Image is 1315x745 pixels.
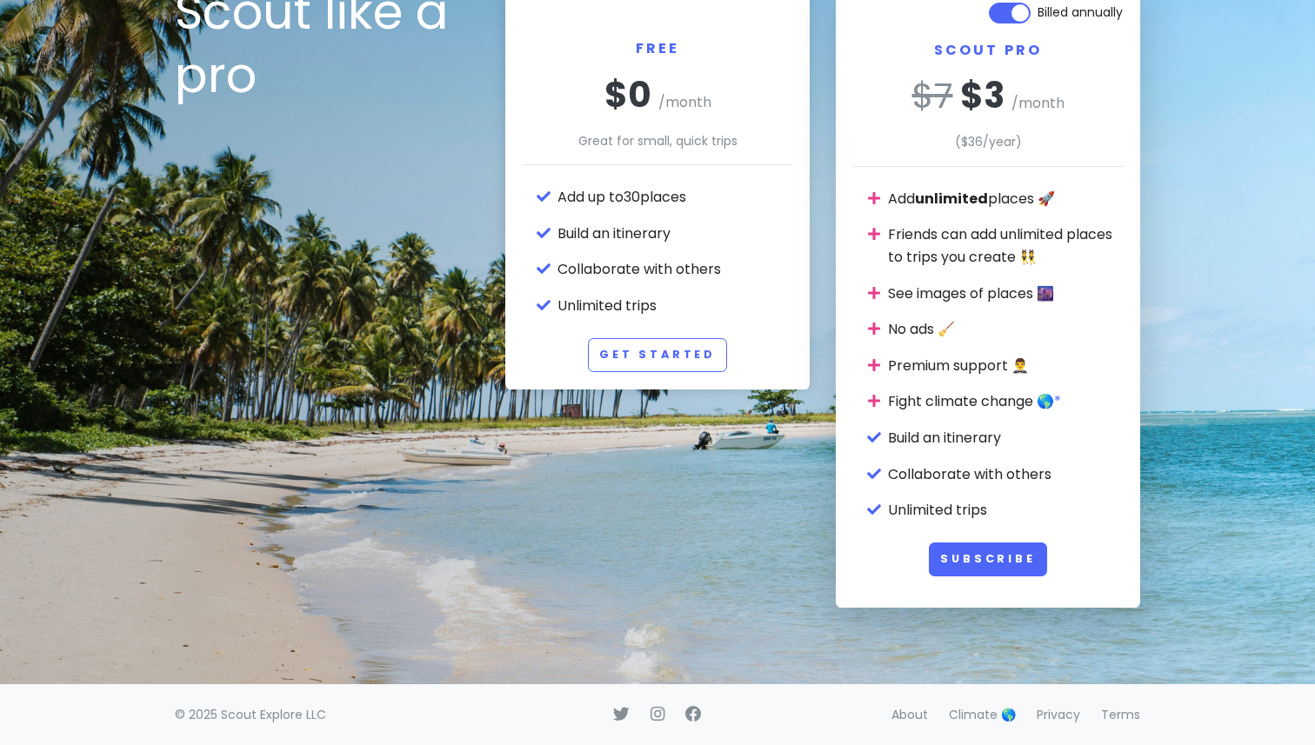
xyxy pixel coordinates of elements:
li: No ads 🧹 [888,318,1123,341]
span: /month [658,92,711,112]
li: Collaborate with others [557,258,792,281]
span: /month [1011,93,1065,113]
h2: Scout Pro [853,42,1123,74]
p: Great for small, quick trips [523,131,792,150]
a: About [891,706,928,723]
span: $0 [604,70,651,119]
li: Unlimited trips [888,499,1123,522]
li: Build an itinerary [557,223,792,245]
li: Premium support 🤵‍♂️ [888,355,1123,377]
li: Unlimited trips [557,295,792,317]
span: $ 3 [960,71,1005,120]
strong: unlimited [915,189,988,209]
li: Fight climate change [888,390,1123,413]
p: ($ 36 /year) [853,132,1123,151]
a: Climate 🌎 [949,706,1016,723]
li: Add places 🚀 [888,188,1123,210]
a: Privacy [1037,706,1080,723]
button: Subscribe [929,542,1047,576]
li: Build an itinerary [888,427,1123,449]
span: Billed annually [1038,3,1123,22]
a: Terms [1101,706,1140,723]
li: Collaborate with others [888,463,1123,486]
a: Get Started [588,338,727,372]
li: Friends can add unlimited places to trips you create 👯 [888,223,1123,268]
li: Add up to 30 places [557,186,792,209]
li: See images of places 🌆 [888,283,1123,305]
span: © 2025 Scout Explore LLC [175,706,326,723]
del: $ 7 [912,71,953,120]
